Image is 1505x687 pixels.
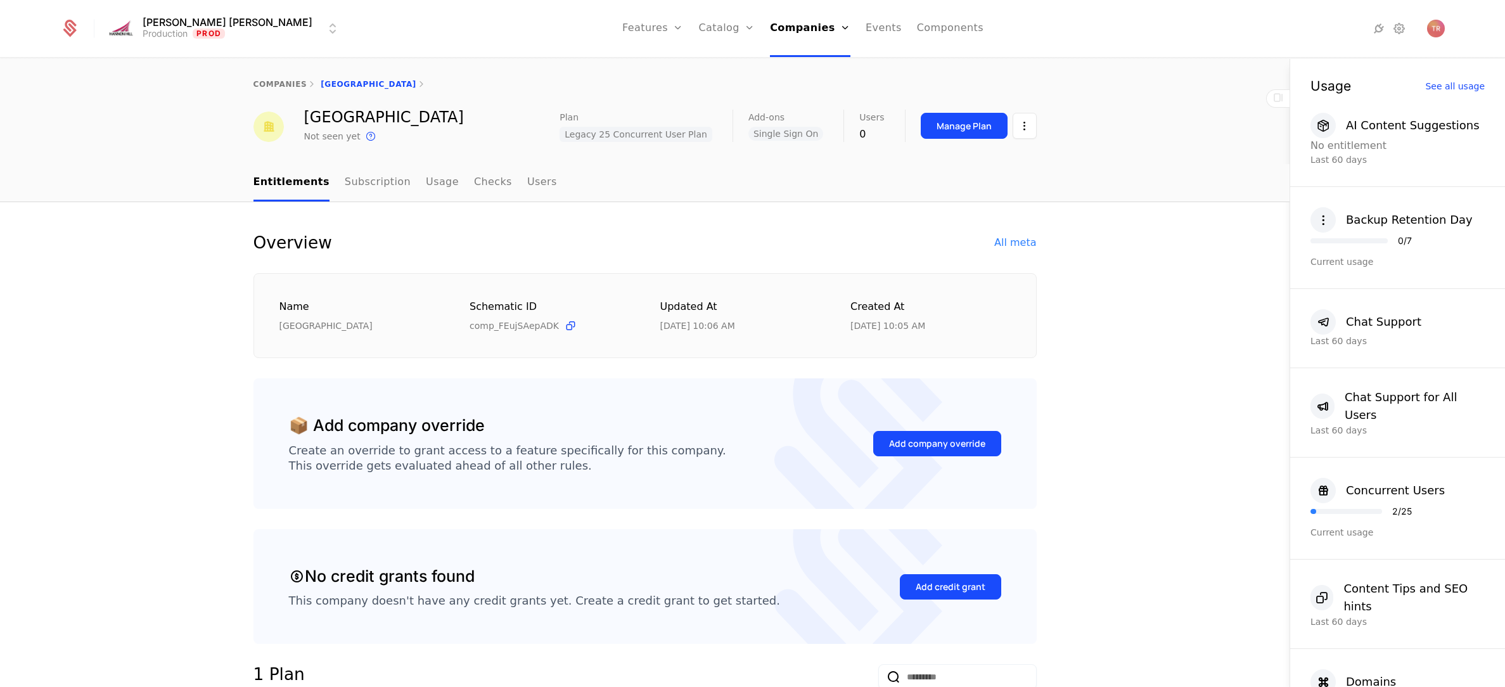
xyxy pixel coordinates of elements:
[1346,482,1445,499] div: Concurrent Users
[1310,79,1351,93] div: Usage
[1427,20,1445,37] button: Open user button
[1310,139,1387,151] span: No entitlement
[859,113,884,122] span: Users
[873,431,1001,456] button: Add company override
[345,164,411,202] a: Subscription
[1427,20,1445,37] img: Tim Reilly
[916,581,985,593] div: Add credit grant
[1310,255,1485,268] div: Current usage
[994,235,1036,250] div: All meta
[560,113,579,122] span: Plan
[143,17,312,27] span: [PERSON_NAME] [PERSON_NAME]
[143,27,188,40] div: Production
[660,319,735,332] div: 10/3/25, 10:06 AM
[289,414,485,438] div: 📦 Add company override
[1392,507,1412,516] div: 2 / 25
[1346,313,1421,331] div: Chat Support
[850,299,1011,315] div: Created at
[304,110,464,125] div: [GEOGRAPHIC_DATA]
[253,164,557,202] ul: Choose Sub Page
[279,319,440,332] div: [GEOGRAPHIC_DATA]
[889,437,985,450] div: Add company override
[1310,478,1445,503] button: Concurrent Users
[1398,236,1412,245] div: 0 / 7
[253,112,284,142] img: Spelman College
[289,593,780,608] div: This company doesn't have any credit grants yet. Create a credit grant to get started.
[289,565,475,589] div: No credit grants found
[748,113,785,122] span: Add-ons
[1310,309,1421,335] button: Chat Support
[1310,207,1473,233] button: Backup Retention Day
[426,164,459,202] a: Usage
[748,127,823,141] span: Single Sign On
[560,127,712,142] span: Legacy 25 Concurrent User Plan
[1343,580,1485,615] div: Content Tips and SEO hints
[1013,113,1037,139] button: Select action
[253,164,330,202] a: Entitlements
[1310,615,1485,628] div: Last 60 days
[1310,388,1485,424] button: Chat Support for All Users
[106,18,136,38] img: Hannon Hill
[253,80,307,89] a: companies
[900,574,1001,600] button: Add credit grant
[1371,21,1387,36] a: Integrations
[1310,113,1480,138] button: AI Content Suggestions
[850,319,925,332] div: 1/7/25, 10:05 AM
[1310,580,1485,615] button: Content Tips and SEO hints
[937,120,992,132] div: Manage Plan
[1392,21,1407,36] a: Settings
[660,299,821,315] div: Updated at
[859,127,884,142] div: 0
[110,15,340,42] button: Select environment
[527,164,557,202] a: Users
[921,113,1008,139] button: Manage Plan
[1310,526,1485,539] div: Current usage
[1346,211,1473,229] div: Backup Retention Day
[1425,82,1485,91] div: See all usage
[470,319,559,332] span: comp_FEujSAepADK
[1346,117,1480,134] div: AI Content Suggestions
[289,443,726,473] div: Create an override to grant access to a feature specifically for this company. This override gets...
[1310,424,1485,437] div: Last 60 days
[253,164,1037,202] nav: Main
[1310,153,1485,166] div: Last 60 days
[193,29,225,39] span: Prod
[304,130,361,143] div: Not seen yet
[1345,388,1485,424] div: Chat Support for All Users
[253,233,332,253] div: Overview
[279,299,440,315] div: Name
[474,164,512,202] a: Checks
[1310,335,1485,347] div: Last 60 days
[470,299,630,314] div: Schematic ID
